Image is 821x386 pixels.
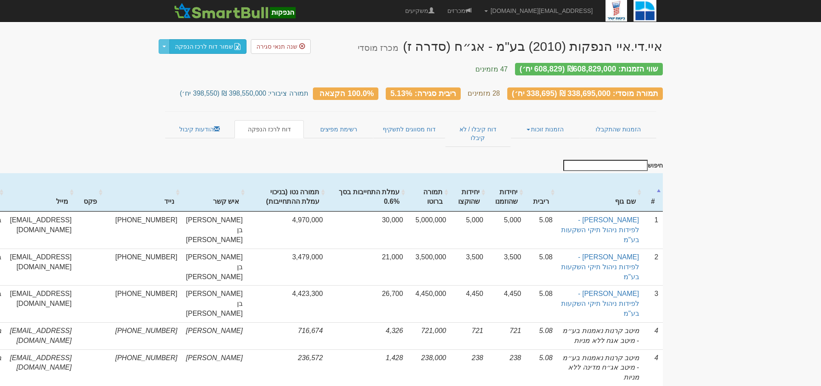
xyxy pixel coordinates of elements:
a: שמור דוח לרכז הנפקה [169,39,247,54]
td: 5.08 [525,249,557,286]
td: 721,000 [407,322,450,349]
a: שנה תנאי סגירה [251,39,311,54]
th: יחידות שהוזמנו: activate to sort column ascending [487,173,525,212]
span: שנה תנאי סגירה [256,43,297,50]
th: ריבית: activate to sort column ascending [525,173,557,212]
label: חיפוש [560,160,663,171]
td: [PHONE_NUMBER] [105,285,181,322]
a: דוח קיבלו / לא קיבלו [445,120,510,147]
td: [PERSON_NAME] [182,322,247,349]
span: 100.0% הקצאה [319,89,374,97]
td: 4,450,000 [407,285,450,322]
td: 3,500 [487,249,525,286]
th: נייד: activate to sort column ascending [105,173,181,212]
img: excel-file-white.png [234,43,241,50]
td: 5.08 [525,322,557,349]
th: שם גוף : activate to sort column ascending [557,173,643,212]
td: 2 [643,249,663,286]
th: איש קשר : activate to sort column ascending [182,173,247,212]
td: 3,479,000 [247,249,327,286]
a: הזמנות זוכות [511,120,580,138]
td: 21,000 [327,249,407,286]
div: תמורה מוסדי: 338,695,000 ₪ (338,695 יח׳) [507,87,663,100]
th: עמלת התחייבות בסך 0.6% : activate to sort column ascending [327,173,407,212]
td: 26,700 [327,285,407,322]
td: 721 [450,322,487,349]
td: 4,423,300 [247,285,327,322]
td: [PHONE_NUMBER] [105,212,181,249]
td: [PERSON_NAME] בן [PERSON_NAME] [182,285,247,322]
th: פקס: activate to sort column ascending [76,173,105,212]
small: מכרז מוסדי [358,43,399,53]
td: 4,450 [450,285,487,322]
div: איי.די.איי הנפקות (2010) בע"מ - אג״ח (סדרה ז) - הנפקה לציבור [358,39,663,53]
input: חיפוש [563,160,648,171]
td: 3,500,000 [407,249,450,286]
td: 4,326 [327,322,407,349]
a: הודעות קיבול [165,120,234,138]
th: # : activate to sort column descending [643,173,663,212]
td: 4,970,000 [247,212,327,249]
td: [PERSON_NAME] בן [PERSON_NAME] [182,249,247,286]
td: 5.08 [525,212,557,249]
td: [PHONE_NUMBER] [105,322,181,349]
small: 28 מזמינים [468,90,500,97]
a: [PERSON_NAME] - לפידות ניהול תיקי השקעות בע"מ [561,216,639,243]
td: 3 [643,285,663,322]
th: תמורה ברוטו: activate to sort column ascending [407,173,450,212]
td: [EMAIL_ADDRESS][DOMAIN_NAME] [6,322,76,349]
small: 47 מזמינים [475,65,508,73]
a: [PERSON_NAME] - לפידות ניהול תיקי השקעות בע"מ [561,290,639,317]
a: דוח מסווגים לתשקיף [373,120,445,138]
td: [EMAIL_ADDRESS][DOMAIN_NAME] [6,212,76,249]
td: [EMAIL_ADDRESS][DOMAIN_NAME] [6,249,76,286]
td: [EMAIL_ADDRESS][DOMAIN_NAME] [6,285,76,322]
td: 5,000 [450,212,487,249]
td: 1 [643,212,663,249]
th: תמורה נטו (בניכוי עמלת ההתחייבות) : activate to sort column ascending [247,173,327,212]
a: הזמנות שהתקבלו [580,120,656,138]
a: [PERSON_NAME] - לפידות ניהול תיקי השקעות בע"מ [561,253,639,280]
a: דוח לרכז הנפקה [234,120,304,138]
td: 4 [643,322,663,349]
td: 3,500 [450,249,487,286]
td: 5,000 [487,212,525,249]
td: 5,000,000 [407,212,450,249]
td: 721 [487,322,525,349]
td: פיצול של 'מיטב קרנות נאמנות בע"מ' [557,322,643,349]
div: שווי הזמנות: ₪608,829,000 (608,829 יח׳) [515,63,663,75]
small: תמורה ציבורי: 398,550,000 ₪ (398,550 יח׳) [180,90,308,97]
td: 716,674 [247,322,327,349]
td: [PERSON_NAME] בן [PERSON_NAME] [182,212,247,249]
img: SmartBull Logo [172,2,298,19]
td: [PHONE_NUMBER] [105,249,181,286]
th: מייל: activate to sort column ascending [6,173,76,212]
a: רשימת מפיצים [304,120,373,138]
th: יחידות שהוקצו: activate to sort column ascending [450,173,487,212]
td: 5.08 [525,285,557,322]
div: ריבית סגירה: 5.13% [386,87,461,100]
td: 4,450 [487,285,525,322]
td: 30,000 [327,212,407,249]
